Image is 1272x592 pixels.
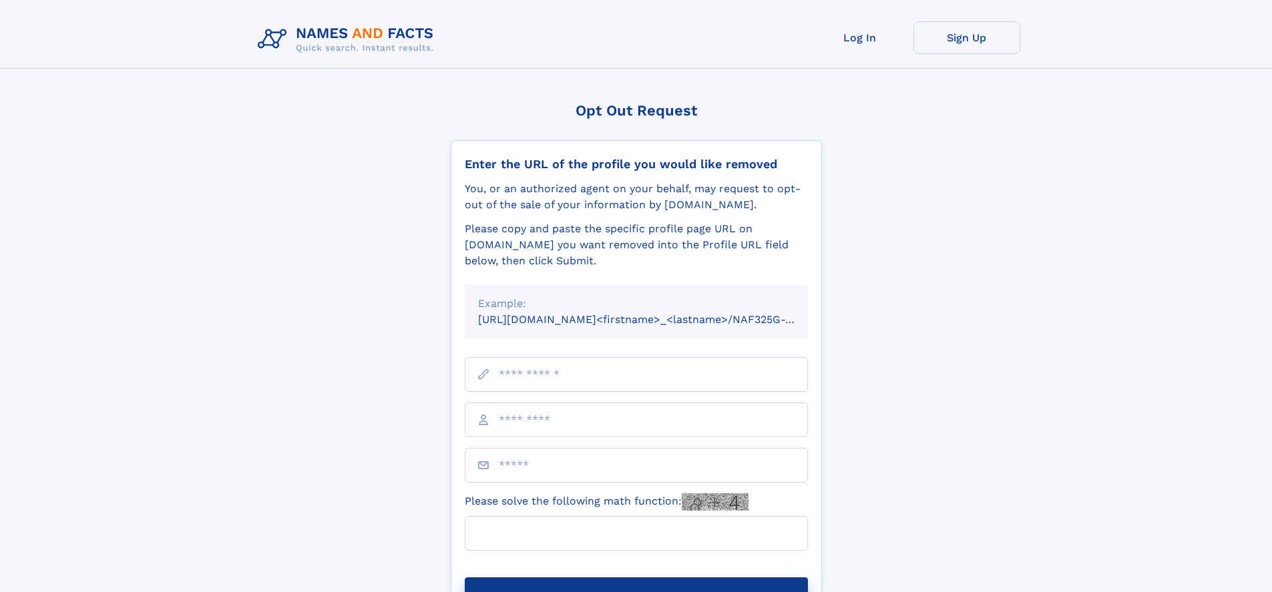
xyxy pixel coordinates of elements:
[465,181,808,213] div: You, or an authorized agent on your behalf, may request to opt-out of the sale of your informatio...
[252,21,445,57] img: Logo Names and Facts
[478,313,833,326] small: [URL][DOMAIN_NAME]<firstname>_<lastname>/NAF325G-xxxxxxxx
[478,296,795,312] div: Example:
[913,21,1020,54] a: Sign Up
[465,221,808,269] div: Please copy and paste the specific profile page URL on [DOMAIN_NAME] you want removed into the Pr...
[451,102,822,119] div: Opt Out Request
[465,493,749,511] label: Please solve the following math function:
[465,157,808,172] div: Enter the URL of the profile you would like removed
[807,21,913,54] a: Log In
